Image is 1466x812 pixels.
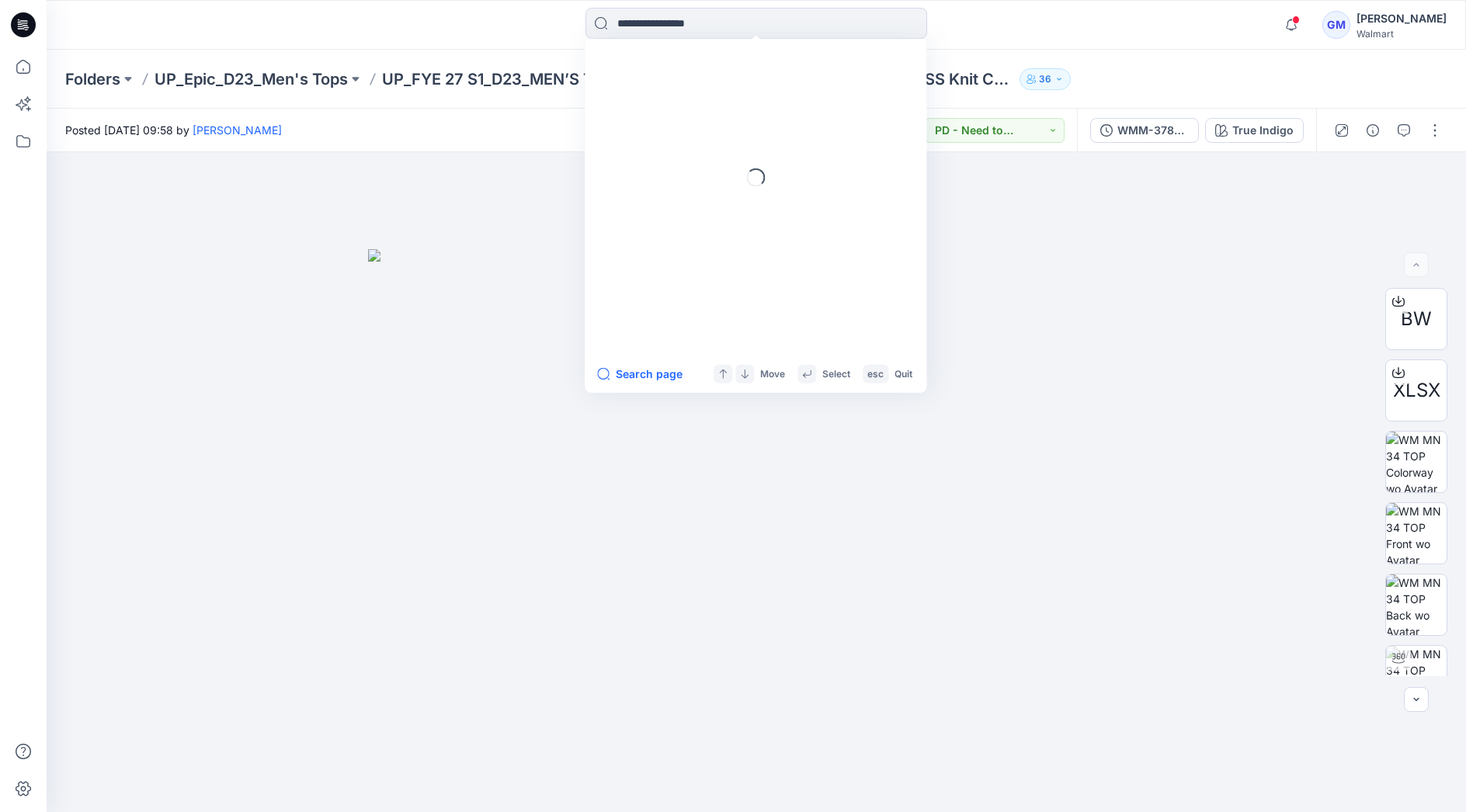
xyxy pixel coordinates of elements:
p: Quit [895,366,912,382]
div: [PERSON_NAME] [1357,9,1447,28]
a: Folders [65,68,120,90]
a: UP_FYE 27 S1_D23_MEN’S TOPS EPIC [382,68,664,90]
img: WM MN 34 TOP Turntable with Avatar [1386,646,1447,706]
img: WM MN 34 TOP Back wo Avatar [1386,574,1447,635]
div: GM [1322,11,1350,39]
a: UP_Epic_D23_Men's Tops [155,68,348,90]
p: esc [867,366,884,382]
img: WM MN 34 TOP Colorway wo Avatar [1386,432,1447,492]
img: WM MN 34 TOP Front wo Avatar [1386,503,1447,564]
div: Walmart [1357,28,1447,40]
button: Search page [597,365,683,383]
div: True Indigo [1232,122,1294,139]
span: Posted [DATE] 09:58 by [65,122,282,138]
p: 36 [1039,71,1051,88]
span: BW [1401,305,1432,333]
button: Details [1360,118,1385,143]
span: XLSX [1393,377,1440,404]
p: Move [760,366,785,382]
button: True Indigo [1205,118,1304,143]
img: eyJhbGciOiJIUzI1NiIsImtpZCI6IjAiLCJzbHQiOiJzZXMiLCJ0eXAiOiJKV1QifQ.eyJkYXRhIjp7InR5cGUiOiJzdG9yYW... [368,249,1145,812]
button: 36 [1020,68,1071,90]
a: [PERSON_NAME] [193,123,282,137]
button: WMM-3788-2026 SS Knit Chambray Shirt_Full Colorway [1090,118,1199,143]
p: Select [822,366,850,382]
div: WMM-3788-2026 SS Knit Chambray Shirt_Full Colorway [1117,122,1189,139]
